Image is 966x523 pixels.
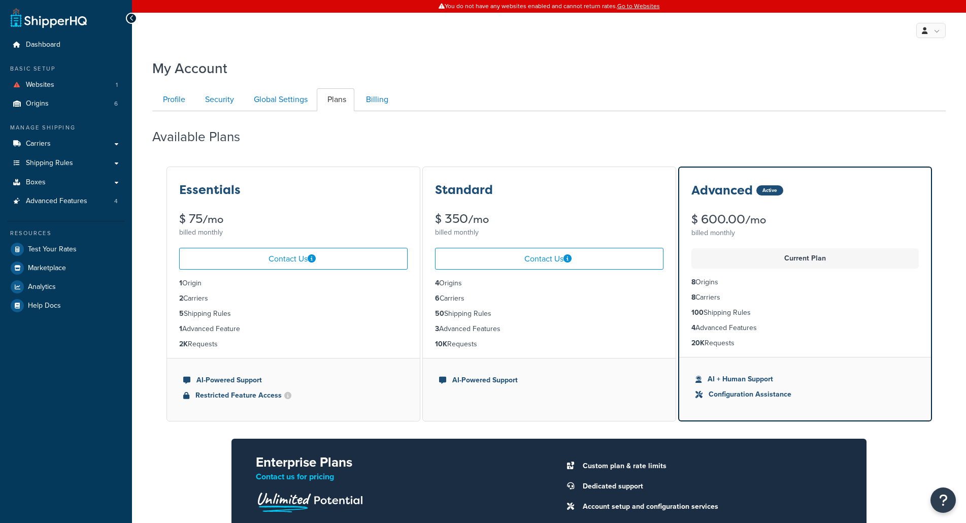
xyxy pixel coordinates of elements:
[179,339,188,349] strong: 2K
[26,81,54,89] span: Websites
[435,308,663,319] li: Shipping Rules
[691,292,695,303] strong: 8
[28,302,61,310] span: Help Docs
[8,123,124,132] div: Manage Shipping
[8,94,124,113] a: Origins 6
[8,135,124,153] a: Carriers
[756,185,783,195] div: Active
[435,339,447,349] strong: 10K
[691,338,705,348] strong: 20K
[578,500,842,514] li: Account setup and configuration services
[179,323,408,335] li: Advanced Feature
[435,278,663,289] li: Origins
[468,212,489,226] small: /mo
[152,129,255,144] h2: Available Plans
[179,293,183,304] strong: 2
[691,226,919,240] div: billed monthly
[691,307,919,318] li: Shipping Rules
[695,374,915,385] li: AI + Human Support
[697,251,913,266] p: Current Plan
[8,259,124,277] a: Marketplace
[691,213,919,226] div: $ 600.00
[183,390,404,401] li: Restricted Feature Access
[691,277,919,288] li: Origins
[179,183,241,197] h3: Essentials
[8,192,124,211] li: Advanced Features
[695,389,915,400] li: Configuration Assistance
[8,192,124,211] a: Advanced Features 4
[691,184,753,197] h3: Advanced
[114,100,118,108] span: 6
[152,58,227,78] h1: My Account
[26,140,51,148] span: Carriers
[8,36,124,54] a: Dashboard
[8,64,124,73] div: Basic Setup
[256,455,532,470] h2: Enterprise Plans
[114,197,118,206] span: 4
[435,225,663,240] div: billed monthly
[8,297,124,315] a: Help Docs
[152,88,193,111] a: Profile
[243,88,316,111] a: Global Settings
[179,308,184,319] strong: 5
[179,213,408,225] div: $ 75
[435,308,444,319] strong: 50
[179,248,408,270] a: Contact Us
[8,76,124,94] li: Websites
[8,154,124,173] a: Shipping Rules
[930,487,956,513] button: Open Resource Center
[8,76,124,94] a: Websites 1
[691,322,695,333] strong: 4
[435,323,663,335] li: Advanced Features
[256,489,363,512] img: Unlimited Potential
[435,293,440,304] strong: 6
[435,323,439,334] strong: 3
[439,375,659,386] li: AI-Powered Support
[183,375,404,386] li: AI-Powered Support
[11,8,87,28] a: ShipperHQ Home
[26,159,73,168] span: Shipping Rules
[179,323,182,334] strong: 1
[435,293,663,304] li: Carriers
[355,88,396,111] a: Billing
[116,81,118,89] span: 1
[317,88,354,111] a: Plans
[179,293,408,304] li: Carriers
[435,213,663,225] div: $ 350
[8,240,124,258] a: Test Your Rates
[435,278,439,288] strong: 4
[194,88,242,111] a: Security
[435,183,493,197] h3: Standard
[26,197,87,206] span: Advanced Features
[8,229,124,238] div: Resources
[578,459,842,473] li: Custom plan & rate limits
[691,292,919,303] li: Carriers
[691,322,919,334] li: Advanced Features
[691,338,919,349] li: Requests
[26,100,49,108] span: Origins
[26,178,46,187] span: Boxes
[26,41,60,49] span: Dashboard
[256,470,532,484] p: Contact us for pricing
[745,213,766,227] small: /mo
[28,264,66,273] span: Marketplace
[179,339,408,350] li: Requests
[691,307,704,318] strong: 100
[179,278,408,289] li: Origin
[179,225,408,240] div: billed monthly
[179,278,182,288] strong: 1
[8,278,124,296] a: Analytics
[435,248,663,270] a: Contact Us
[28,245,77,254] span: Test Your Rates
[8,173,124,192] a: Boxes
[578,479,842,494] li: Dedicated support
[179,308,408,319] li: Shipping Rules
